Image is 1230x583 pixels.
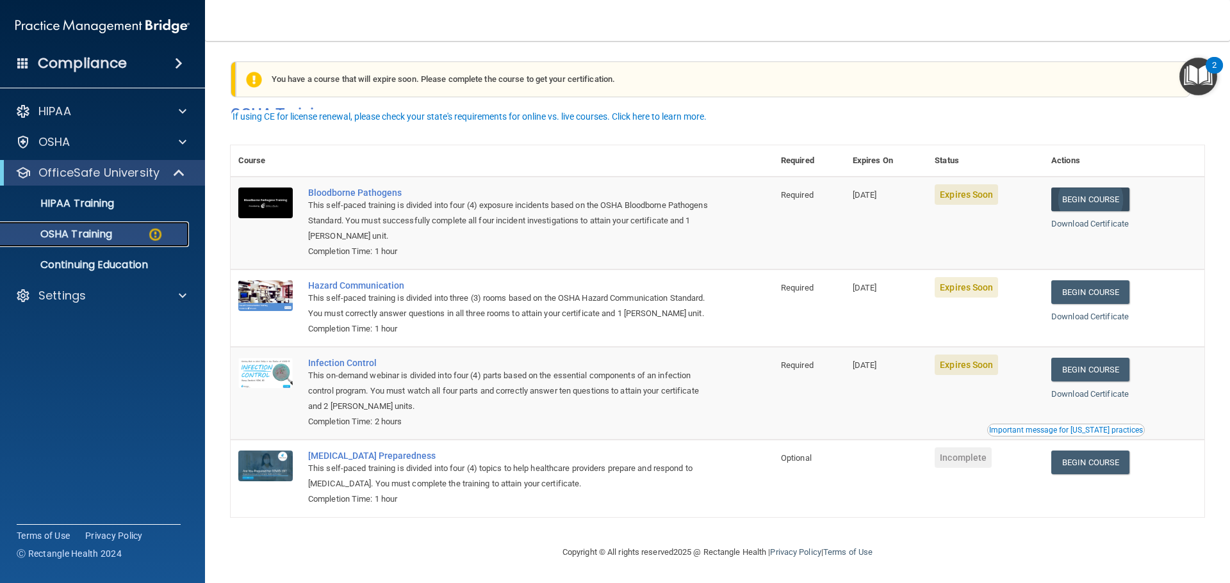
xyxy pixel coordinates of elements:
span: Required [781,190,814,200]
p: HIPAA [38,104,71,119]
a: HIPAA [15,104,186,119]
p: OfficeSafe University [38,165,160,180]
th: Required [773,145,845,177]
div: 2 [1212,65,1217,82]
span: [DATE] [853,360,877,370]
span: Incomplete [935,447,992,468]
h4: OSHA Training [231,105,1204,123]
div: If using CE for license renewal, please check your state's requirements for online vs. live cours... [233,112,707,121]
span: Expires Soon [935,184,998,205]
div: This self-paced training is divided into three (3) rooms based on the OSHA Hazard Communication S... [308,291,709,321]
a: Privacy Policy [85,529,143,542]
span: Expires Soon [935,277,998,298]
a: Download Certificate [1051,219,1129,228]
div: You have a course that will expire soon. Please complete the course to get your certification. [236,61,1190,97]
a: Terms of Use [823,547,873,557]
div: Copyright © All rights reserved 2025 @ Rectangle Health | | [484,532,951,573]
img: exclamation-circle-solid-warning.7ed2984d.png [246,72,262,88]
div: This self-paced training is divided into four (4) topics to help healthcare providers prepare and... [308,461,709,491]
button: Read this if you are a dental practitioner in the state of CA [987,424,1145,436]
span: Expires Soon [935,355,998,375]
div: Important message for [US_STATE] practices [989,426,1143,434]
a: Bloodborne Pathogens [308,188,709,198]
button: If using CE for license renewal, please check your state's requirements for online vs. live cours... [231,110,709,123]
a: Begin Course [1051,188,1129,211]
a: Begin Course [1051,451,1129,474]
span: Ⓒ Rectangle Health 2024 [17,547,122,560]
th: Status [927,145,1044,177]
div: Completion Time: 1 hour [308,491,709,507]
div: Completion Time: 2 hours [308,414,709,429]
p: OSHA Training [8,228,112,241]
span: Optional [781,453,812,463]
span: [DATE] [853,283,877,292]
a: Begin Course [1051,280,1129,304]
div: This self-paced training is divided into four (4) exposure incidents based on the OSHA Bloodborne... [308,198,709,244]
div: Completion Time: 1 hour [308,244,709,259]
a: OfficeSafe University [15,165,186,180]
p: Continuing Education [8,259,183,271]
p: HIPAA Training [8,197,114,210]
h4: Compliance [38,54,127,72]
a: Privacy Policy [770,547,821,557]
a: OSHA [15,134,186,150]
span: Required [781,360,814,370]
a: Settings [15,288,186,303]
p: Settings [38,288,86,303]
th: Actions [1044,145,1204,177]
span: [DATE] [853,190,877,200]
button: Open Resource Center, 2 new notifications [1179,58,1217,95]
th: Expires On [845,145,927,177]
a: Hazard Communication [308,280,709,291]
div: Completion Time: 1 hour [308,321,709,337]
p: OSHA [38,134,70,150]
img: warning-circle.0cc9ac19.png [147,227,163,243]
a: Begin Course [1051,358,1129,381]
a: Terms of Use [17,529,70,542]
a: Download Certificate [1051,389,1129,399]
a: Infection Control [308,358,709,368]
div: This on-demand webinar is divided into four (4) parts based on the essential components of an inf... [308,368,709,414]
a: [MEDICAL_DATA] Preparedness [308,451,709,461]
th: Course [231,145,300,177]
img: PMB logo [15,13,190,39]
a: Download Certificate [1051,312,1129,321]
span: Required [781,283,814,292]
